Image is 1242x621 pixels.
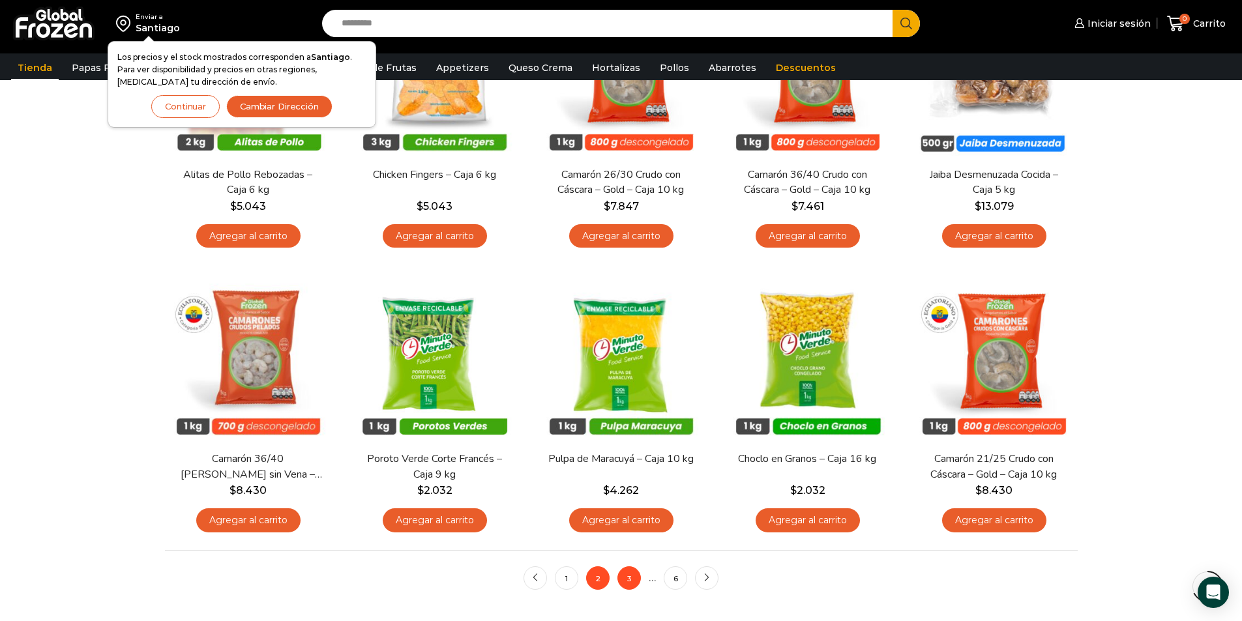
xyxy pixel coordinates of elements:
button: Search button [893,10,920,37]
span: $ [975,200,981,212]
a: Agregar al carrito: “Camarón 21/25 Crudo con Cáscara - Gold - Caja 10 kg” [942,508,1046,532]
a: 3 [617,566,641,590]
a: Agregar al carrito: “Poroto Verde Corte Francés - Caja 9 kg” [383,508,487,532]
bdi: 8.430 [975,484,1013,497]
a: Descuentos [769,55,842,80]
span: $ [791,200,798,212]
span: 0 [1179,14,1190,24]
a: Choclo en Granos – Caja 16 kg [732,452,882,467]
bdi: 13.079 [975,200,1014,212]
bdi: 8.430 [229,484,267,497]
span: $ [417,200,423,212]
a: Agregar al carrito: “Pulpa de Maracuyá - Caja 10 kg” [569,508,673,532]
div: Enviar a [136,12,180,22]
div: Santiago [136,22,180,35]
a: Camarón 21/25 Crudo con Cáscara – Gold – Caja 10 kg [919,452,1069,482]
bdi: 2.032 [790,484,825,497]
a: Agregar al carrito: “Choclo en Granos - Caja 16 kg” [756,508,860,532]
a: Appetizers [430,55,495,80]
a: 6 [664,566,687,590]
a: Agregar al carrito: “Camarón 36/40 Crudo Pelado sin Vena - Silver - Caja 10 kg” [196,508,301,532]
button: Cambiar Dirección [226,95,333,118]
span: Carrito [1190,17,1226,30]
a: 1 [555,566,578,590]
span: Iniciar sesión [1084,17,1151,30]
span: $ [975,484,982,497]
bdi: 5.043 [230,200,266,212]
bdi: 7.847 [604,200,639,212]
a: Poroto Verde Corte Francés – Caja 9 kg [359,452,509,482]
img: address-field-icon.svg [116,12,136,35]
span: $ [417,484,424,497]
a: Camarón 26/30 Crudo con Cáscara – Gold – Caja 10 kg [546,167,696,197]
a: Alitas de Pollo Rebozadas – Caja 6 kg [173,167,323,197]
a: 0 Carrito [1164,8,1229,39]
a: Pollos [653,55,696,80]
a: Agregar al carrito: “Camarón 36/40 Crudo con Cáscara - Gold - Caja 10 kg” [756,224,860,248]
div: Open Intercom Messenger [1198,577,1229,608]
a: Jaiba Desmenuzada Cocida – Caja 5 kg [919,167,1069,197]
a: Chicken Fingers – Caja 6 kg [359,167,509,182]
strong: Santiago [311,52,350,62]
a: Agregar al carrito: “Chicken Fingers - Caja 6 kg” [383,224,487,248]
span: $ [229,484,236,497]
span: $ [230,200,237,212]
bdi: 5.043 [417,200,452,212]
bdi: 4.262 [603,484,639,497]
a: Camarón 36/40 Crudo con Cáscara – Gold – Caja 10 kg [732,167,882,197]
a: Agregar al carrito: “Jaiba Desmenuzada Cocida - Caja 5 kg” [942,224,1046,248]
a: Agregar al carrito: “Camarón 26/30 Crudo con Cáscara - Gold - Caja 10 kg” [569,224,673,248]
a: Abarrotes [702,55,763,80]
a: Camarón 36/40 [PERSON_NAME] sin Vena – Silver – Caja 10 kg [173,452,323,482]
bdi: 2.032 [417,484,452,497]
a: Agregar al carrito: “Alitas de Pollo Rebozadas - Caja 6 kg” [196,224,301,248]
a: Hortalizas [585,55,647,80]
bdi: 7.461 [791,200,824,212]
a: Pulpa de Frutas [335,55,423,80]
a: Iniciar sesión [1071,10,1151,36]
span: $ [604,200,610,212]
span: $ [603,484,610,497]
a: Papas Fritas [65,55,138,80]
p: Los precios y el stock mostrados corresponden a . Para ver disponibilidad y precios en otras regi... [117,51,366,89]
a: Tienda [11,55,59,80]
a: Pulpa de Maracuyá – Caja 10 kg [546,452,696,467]
span: $ [790,484,797,497]
button: Continuar [151,95,220,118]
span: … [649,571,656,584]
span: 2 [586,566,610,590]
a: Queso Crema [502,55,579,80]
